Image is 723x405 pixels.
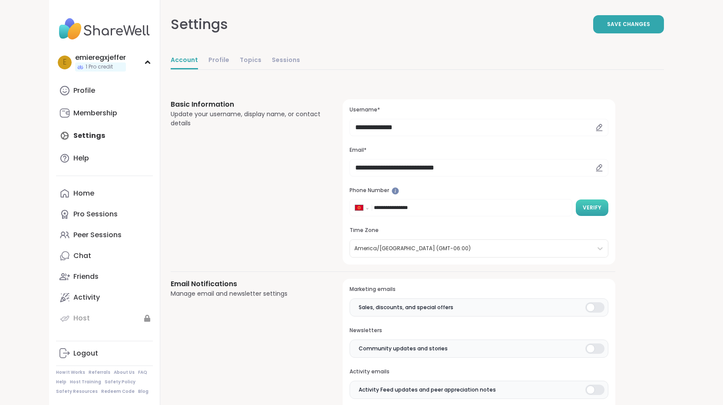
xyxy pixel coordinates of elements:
span: Sales, discounts, and special offers [359,304,453,311]
a: How It Works [56,369,85,376]
a: Help [56,379,66,385]
div: emieregxjeffer [75,53,126,62]
button: Save Changes [593,15,664,33]
a: Logout [56,343,153,364]
a: Safety Policy [105,379,135,385]
h3: Phone Number [350,187,608,194]
a: Peer Sessions [56,225,153,245]
h3: Basic Information [171,99,322,110]
h3: Email Notifications [171,279,322,289]
div: Friends [73,272,99,281]
a: Host Training [70,379,101,385]
h3: Time Zone [350,227,608,234]
span: Community updates and stories [359,345,448,353]
a: Host [56,308,153,329]
h3: Email* [350,147,608,154]
div: Home [73,189,94,198]
div: Host [73,314,90,323]
span: Save Changes [607,20,650,28]
h3: Username* [350,106,608,114]
a: Sessions [272,52,300,69]
a: Friends [56,266,153,287]
div: Membership [73,108,117,118]
a: Redeem Code [101,389,135,395]
div: Pro Sessions [73,209,118,219]
button: Verify [576,199,608,216]
a: Help [56,148,153,169]
img: ShareWell Nav Logo [56,14,153,44]
div: Manage email and newsletter settings [171,289,322,298]
h3: Activity emails [350,368,608,376]
h3: Newsletters [350,327,608,334]
span: Activity Feed updates and peer appreciation notes [359,386,496,394]
span: e [63,57,66,68]
div: Settings [171,14,228,35]
div: Activity [73,293,100,302]
a: Activity [56,287,153,308]
div: Peer Sessions [73,230,122,240]
a: FAQ [138,369,147,376]
span: Verify [583,204,601,212]
a: Home [56,183,153,204]
div: Update your username, display name, or contact details [171,110,322,128]
div: Chat [73,251,91,261]
div: Profile [73,86,95,95]
iframe: Spotlight [392,187,399,195]
a: Topics [240,52,261,69]
div: Help [73,154,89,163]
a: Membership [56,103,153,124]
a: Pro Sessions [56,204,153,225]
a: Safety Resources [56,389,98,395]
h3: Marketing emails [350,286,608,293]
span: 1 Pro credit [86,63,113,71]
a: Blog [138,389,149,395]
a: Profile [56,80,153,101]
a: Profile [208,52,229,69]
a: Chat [56,245,153,266]
a: About Us [114,369,135,376]
div: Logout [73,349,98,358]
a: Account [171,52,198,69]
a: Referrals [89,369,110,376]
